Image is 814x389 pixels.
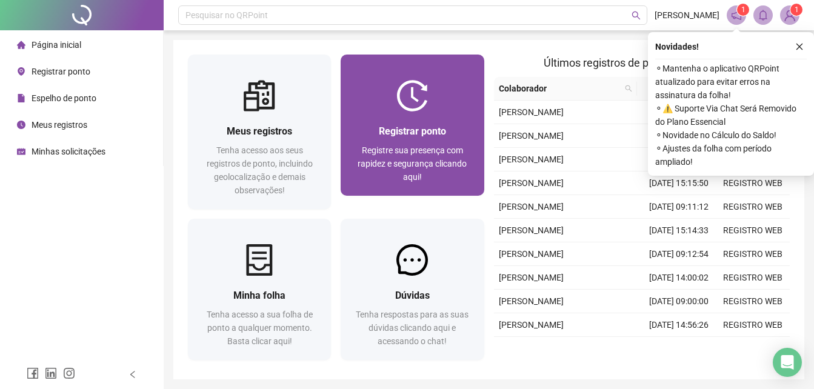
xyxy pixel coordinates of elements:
[642,82,694,95] span: Data/Hora
[655,102,807,128] span: ⚬ ⚠️ Suporte Via Chat Será Removido do Plano Essencial
[17,94,25,102] span: file
[716,195,790,219] td: REGISTRO WEB
[642,266,716,290] td: [DATE] 14:00:02
[781,6,799,24] img: 91069
[642,290,716,313] td: [DATE] 09:00:00
[499,82,621,95] span: Colaborador
[499,225,564,235] span: [PERSON_NAME]
[63,367,75,379] span: instagram
[32,147,105,156] span: Minhas solicitações
[499,249,564,259] span: [PERSON_NAME]
[207,145,313,195] span: Tenha acesso aos seus registros de ponto, incluindo geolocalização e demais observações!
[499,273,564,282] span: [PERSON_NAME]
[27,367,39,379] span: facebook
[45,367,57,379] span: linkedin
[642,171,716,195] td: [DATE] 15:15:50
[128,370,137,379] span: left
[379,125,446,137] span: Registrar ponto
[741,5,746,14] span: 1
[716,171,790,195] td: REGISTRO WEB
[637,77,709,101] th: Data/Hora
[358,145,467,182] span: Registre sua presença com rapidez e segurança clicando aqui!
[499,202,564,211] span: [PERSON_NAME]
[773,348,802,377] div: Open Intercom Messenger
[655,62,807,102] span: ⚬ Mantenha o aplicativo QRPoint atualizado para evitar erros na assinatura da folha!
[356,310,469,346] span: Tenha respostas para as suas dúvidas clicando aqui e acessando o chat!
[32,120,87,130] span: Meus registros
[731,10,742,21] span: notification
[790,4,802,16] sup: Atualize o seu contato no menu Meus Dados
[17,41,25,49] span: home
[642,313,716,337] td: [DATE] 14:56:26
[655,142,807,168] span: ⚬ Ajustes da folha com período ampliado!
[655,8,719,22] span: [PERSON_NAME]
[227,125,292,137] span: Meus registros
[17,67,25,76] span: environment
[499,296,564,306] span: [PERSON_NAME]
[642,242,716,266] td: [DATE] 09:12:54
[632,11,641,20] span: search
[642,101,716,124] td: [DATE] 09:06:08
[625,85,632,92] span: search
[642,337,716,361] td: [DATE] 09:13:00
[758,10,769,21] span: bell
[716,290,790,313] td: REGISTRO WEB
[716,242,790,266] td: REGISTRO WEB
[188,219,331,360] a: Minha folhaTenha acesso a sua folha de ponto a qualquer momento. Basta clicar aqui!
[622,79,635,98] span: search
[716,219,790,242] td: REGISTRO WEB
[642,124,716,148] td: [DATE] 14:33:52
[716,313,790,337] td: REGISTRO WEB
[207,310,313,346] span: Tenha acesso a sua folha de ponto a qualquer momento. Basta clicar aqui!
[499,155,564,164] span: [PERSON_NAME]
[32,40,81,50] span: Página inicial
[795,5,799,14] span: 1
[655,128,807,142] span: ⚬ Novidade no Cálculo do Saldo!
[716,337,790,361] td: REGISTRO WEB
[17,147,25,156] span: schedule
[544,56,739,69] span: Últimos registros de ponto sincronizados
[233,290,285,301] span: Minha folha
[499,131,564,141] span: [PERSON_NAME]
[341,55,484,196] a: Registrar pontoRegistre sua presença com rapidez e segurança clicando aqui!
[642,148,716,171] td: [DATE] 08:42:45
[642,195,716,219] td: [DATE] 09:11:12
[32,93,96,103] span: Espelho de ponto
[795,42,804,51] span: close
[655,40,699,53] span: Novidades !
[188,55,331,209] a: Meus registrosTenha acesso aos seus registros de ponto, incluindo geolocalização e demais observa...
[499,178,564,188] span: [PERSON_NAME]
[32,67,90,76] span: Registrar ponto
[17,121,25,129] span: clock-circle
[499,107,564,117] span: [PERSON_NAME]
[499,320,564,330] span: [PERSON_NAME]
[716,266,790,290] td: REGISTRO WEB
[642,219,716,242] td: [DATE] 15:14:33
[341,219,484,360] a: DúvidasTenha respostas para as suas dúvidas clicando aqui e acessando o chat!
[737,4,749,16] sup: 1
[395,290,430,301] span: Dúvidas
